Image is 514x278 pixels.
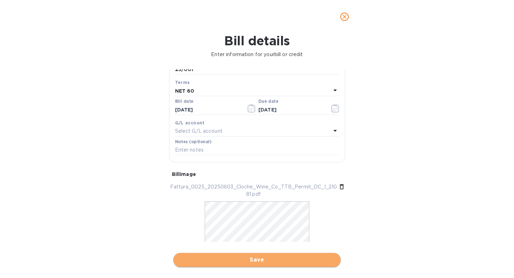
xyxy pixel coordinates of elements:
span: Save [179,256,335,264]
label: Due date [258,100,278,104]
label: Bill date [175,100,194,104]
input: Enter bill number [175,64,339,75]
input: Enter notes [175,145,339,155]
button: Save [173,253,341,267]
b: G/L account [175,120,205,125]
p: Select G/L account [175,128,222,135]
b: Terms [175,80,190,85]
p: Bill image [172,171,342,178]
input: Select date [175,105,241,115]
h1: Bill details [6,33,508,48]
p: Enter information for your bill or credit [6,51,508,58]
p: Fattura_0025_20250603_Cloche_Wine_Co_TTB_Permit_DC_I_21081.pdf [169,183,338,198]
label: Notes (optional) [175,140,212,144]
b: NET 60 [175,88,195,94]
button: close [336,8,353,25]
input: Due date [258,105,324,115]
